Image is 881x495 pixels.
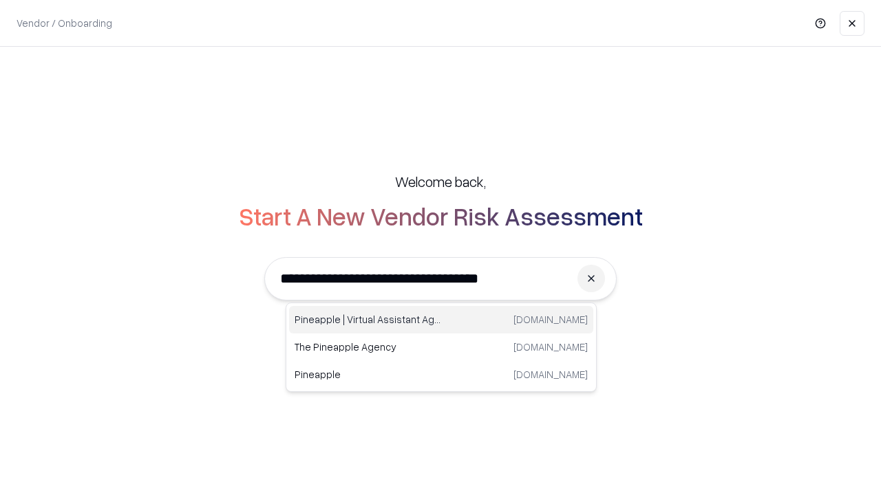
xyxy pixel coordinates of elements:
[286,302,597,392] div: Suggestions
[295,367,441,382] p: Pineapple
[513,340,588,354] p: [DOMAIN_NAME]
[17,16,112,30] p: Vendor / Onboarding
[295,340,441,354] p: The Pineapple Agency
[513,367,588,382] p: [DOMAIN_NAME]
[395,172,486,191] h5: Welcome back,
[295,312,441,327] p: Pineapple | Virtual Assistant Agency
[239,202,643,230] h2: Start A New Vendor Risk Assessment
[513,312,588,327] p: [DOMAIN_NAME]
